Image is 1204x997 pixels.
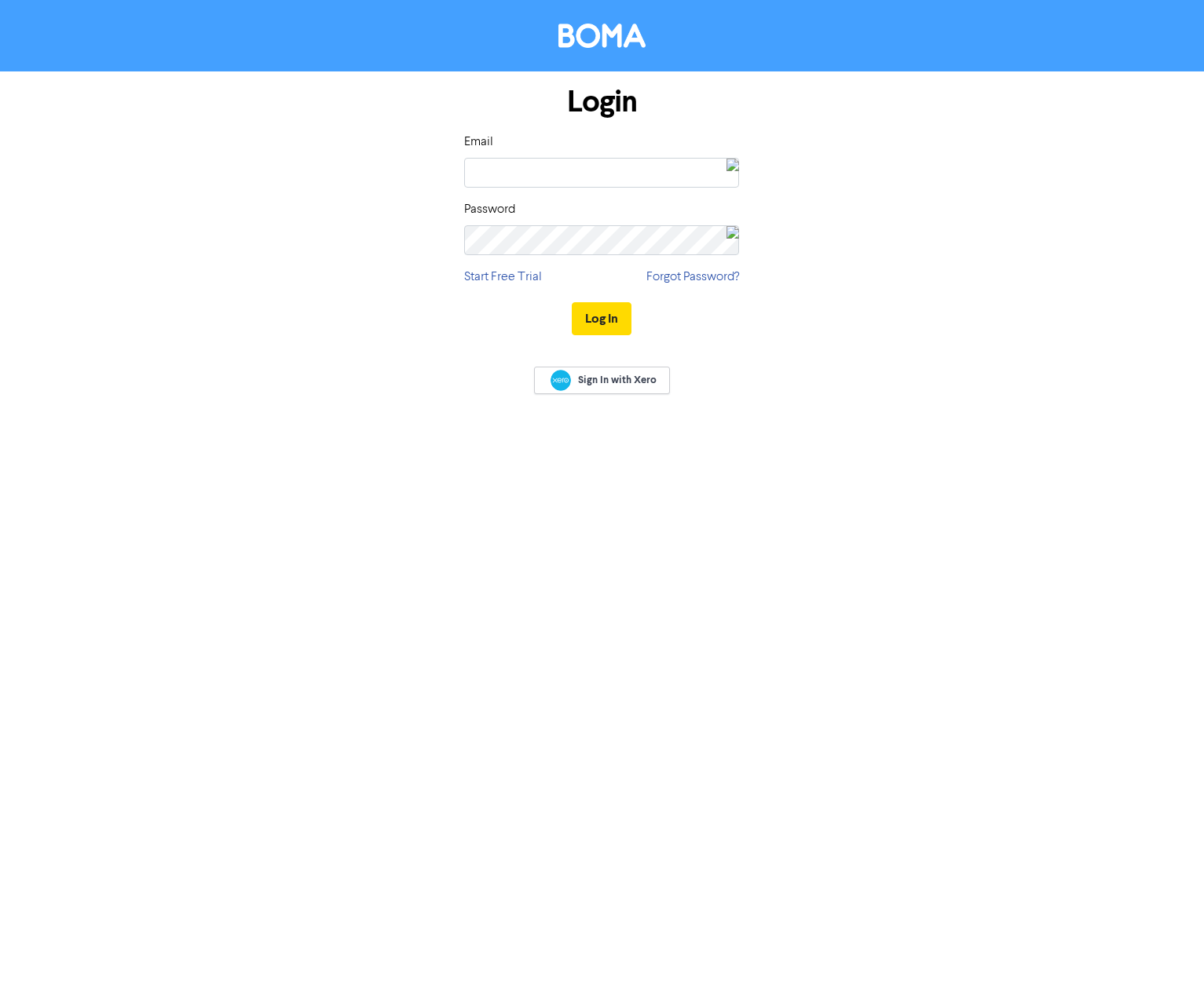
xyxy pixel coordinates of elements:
h1: Login [464,84,739,120]
a: Sign In with Xero [534,367,669,394]
span: Sign In with Xero [578,373,657,387]
a: Forgot Password? [646,268,739,287]
button: Log In [572,302,631,335]
label: Password [464,200,515,219]
img: BOMA Logo [558,24,646,48]
label: Email [464,133,493,152]
a: Start Free Trial [464,268,542,287]
img: Xero logo [551,370,571,391]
